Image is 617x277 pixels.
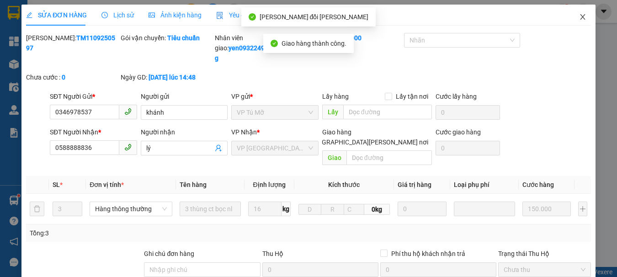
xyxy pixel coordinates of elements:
[26,11,87,19] span: SỬA ĐƠN HÀNG
[26,33,119,53] div: [PERSON_NAME]:
[262,250,283,257] span: Thu Hộ
[253,181,286,188] span: Định lượng
[322,128,351,136] span: Giao hàng
[101,12,108,18] span: clock-circle
[149,12,155,18] span: picture
[95,202,166,216] span: Hàng thông thường
[271,40,278,47] span: check-circle
[321,204,344,215] input: R
[53,181,60,188] span: SL
[90,181,124,188] span: Đơn vị tính
[101,11,134,19] span: Lịch sử
[579,13,586,21] span: close
[364,204,390,215] span: 0kg
[309,33,402,43] div: Cước rồi :
[298,204,322,215] input: D
[149,74,196,81] b: [DATE] lúc 14:48
[141,91,228,101] div: Người gửi
[180,202,241,216] input: VD: Bàn, Ghế
[216,11,313,19] span: Yêu cầu xuất hóa đơn điện tử
[30,202,44,216] button: delete
[30,228,239,238] div: Tổng: 3
[436,93,477,100] label: Cước lấy hàng
[282,40,346,47] span: Giao hàng thành công.
[215,44,304,62] b: yen0932249949.vinhquang
[121,33,213,43] div: Gói vận chuyển:
[450,176,519,194] th: Loại phụ phí
[149,11,202,19] span: Ảnh kiện hàng
[216,12,223,19] img: icon
[322,105,343,119] span: Lấy
[398,202,447,216] input: 0
[167,34,200,42] b: Tiêu chuẩn
[398,181,431,188] span: Giá trị hàng
[50,127,137,137] div: SĐT Người Nhận
[388,249,469,259] span: Phí thu hộ khách nhận trả
[215,33,308,63] div: Nhân viên giao:
[260,13,369,21] span: [PERSON_NAME] đổi [PERSON_NAME]
[392,91,432,101] span: Lấy tận nơi
[343,105,432,119] input: Dọc đường
[570,5,596,30] button: Close
[578,202,587,216] button: plus
[124,108,132,115] span: phone
[144,250,194,257] label: Ghi chú đơn hàng
[121,72,213,82] div: Ngày GD:
[26,12,32,18] span: edit
[50,91,137,101] div: SĐT Người Gửi
[303,137,432,147] span: [GEOGRAPHIC_DATA][PERSON_NAME] nơi
[322,93,349,100] span: Lấy hàng
[141,127,228,137] div: Người nhận
[62,74,65,81] b: 0
[282,202,291,216] span: kg
[522,181,554,188] span: Cước hàng
[144,262,260,277] input: Ghi chú đơn hàng
[498,249,591,259] div: Trạng thái Thu Hộ
[124,144,132,151] span: phone
[436,128,481,136] label: Cước giao hàng
[522,202,571,216] input: 0
[346,150,432,165] input: Dọc đường
[215,144,222,152] span: user-add
[249,13,256,21] span: check-circle
[26,72,119,82] div: Chưa cước :
[436,141,500,155] input: Cước giao hàng
[322,150,346,165] span: Giao
[237,106,313,119] span: VP Tú Mỡ
[436,105,500,120] input: Cước lấy hàng
[237,141,313,155] span: VP PHÚ SƠN
[180,181,207,188] span: Tên hàng
[504,263,585,277] span: Chưa thu
[344,204,365,215] input: C
[231,91,319,101] div: VP gửi
[231,128,257,136] span: VP Nhận
[328,181,360,188] span: Kích thước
